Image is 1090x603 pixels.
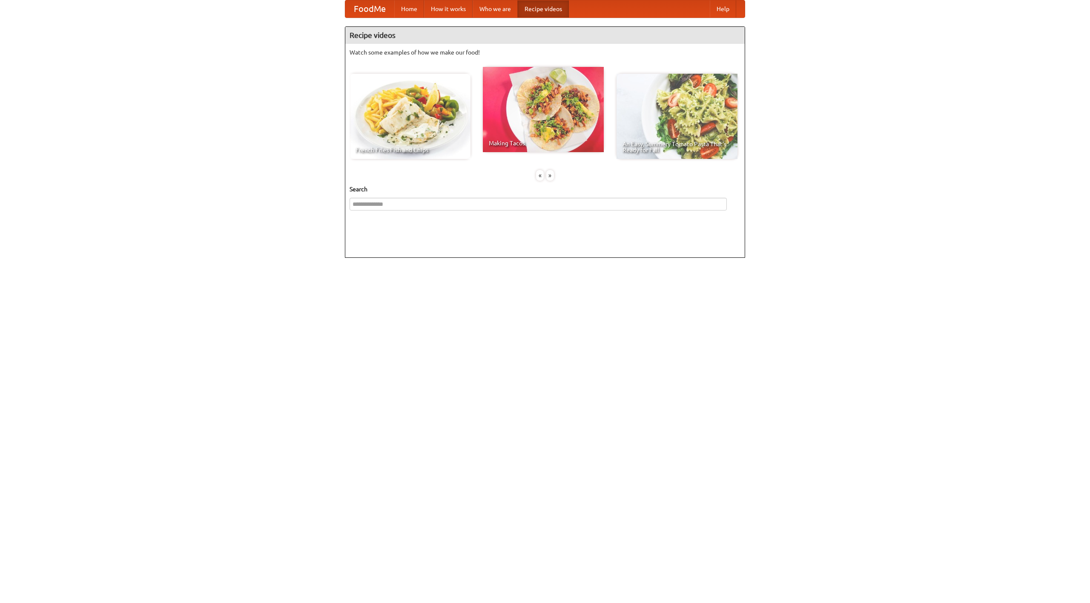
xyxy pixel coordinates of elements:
[483,67,604,152] a: Making Tacos
[710,0,736,17] a: Help
[350,48,740,57] p: Watch some examples of how we make our food!
[424,0,473,17] a: How it works
[622,141,731,153] span: An Easy, Summery Tomato Pasta That's Ready for Fall
[518,0,569,17] a: Recipe videos
[536,170,544,181] div: «
[356,147,465,153] span: French Fries Fish and Chips
[473,0,518,17] a: Who we are
[350,185,740,193] h5: Search
[345,27,745,44] h4: Recipe videos
[350,74,470,159] a: French Fries Fish and Chips
[617,74,737,159] a: An Easy, Summery Tomato Pasta That's Ready for Fall
[345,0,394,17] a: FoodMe
[489,140,598,146] span: Making Tacos
[394,0,424,17] a: Home
[546,170,554,181] div: »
